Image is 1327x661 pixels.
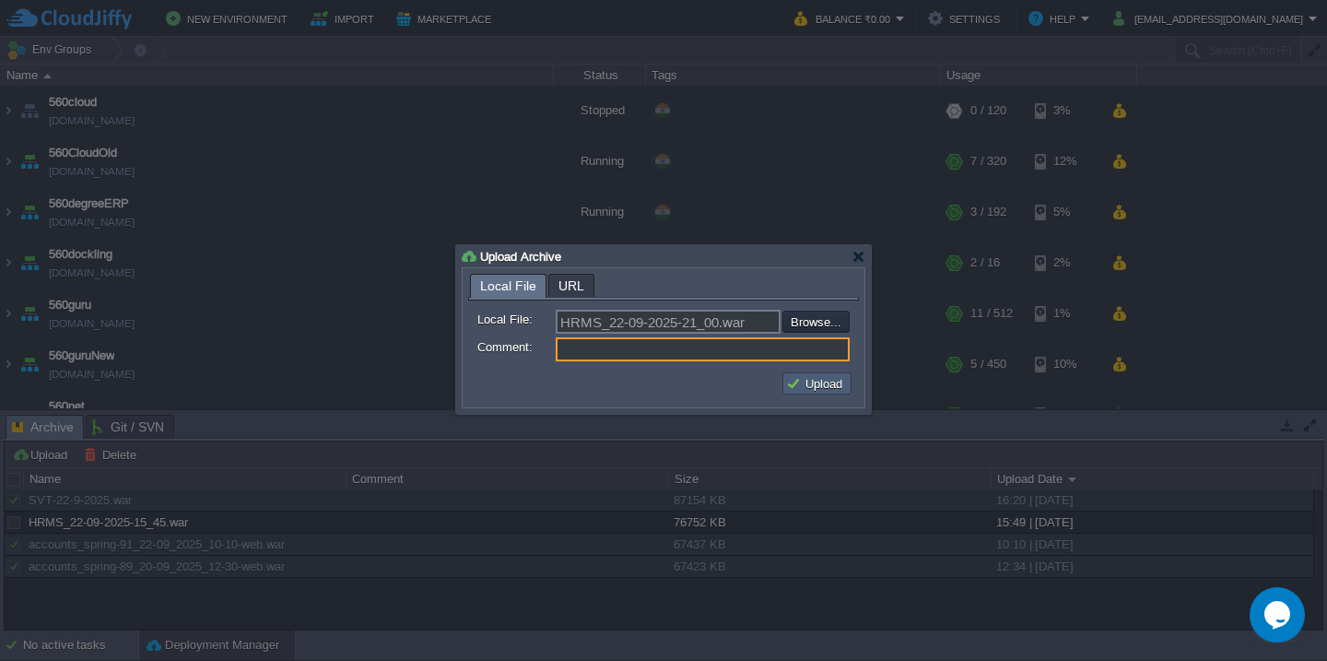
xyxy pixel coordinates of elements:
[477,337,554,357] label: Comment:
[480,275,536,298] span: Local File
[480,250,561,264] span: Upload Archive
[1250,587,1309,643] iframe: chat widget
[786,375,848,392] button: Upload
[558,275,584,297] span: URL
[477,310,554,329] label: Local File:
